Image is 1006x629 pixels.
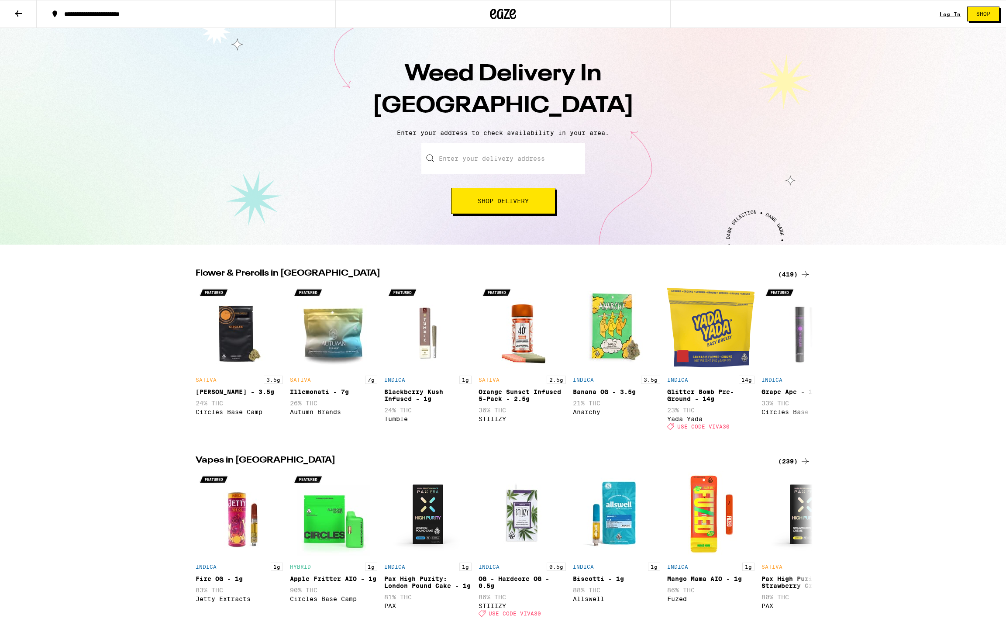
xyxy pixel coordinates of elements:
div: Orange Sunset Infused 5-Pack - 2.5g [479,388,566,402]
div: Open page for Fire OG - 1g from Jetty Extracts [196,471,283,621]
p: 83% THC [196,587,283,594]
div: Open page for Orange Sunset Infused 5-Pack - 2.5g from STIIIZY [479,284,566,434]
div: Biscotti - 1g [573,575,660,582]
div: Circles Base Camp [290,595,377,602]
p: 86% THC [667,587,754,594]
p: INDICA [761,377,782,383]
h2: Vapes in [GEOGRAPHIC_DATA] [196,456,768,467]
div: PAX [384,602,472,609]
div: Blackberry Kush Infused - 1g [384,388,472,402]
div: Circles Base Camp [196,408,283,415]
h2: Flower & Prerolls in [GEOGRAPHIC_DATA] [196,269,768,280]
div: Open page for Mango Mama AIO - 1g from Fuzed [667,471,754,621]
img: Fuzed - Mango Mama AIO - 1g [667,471,754,558]
div: Open page for Illemonati - 7g from Autumn Brands [290,284,377,434]
div: Jetty Extracts [196,595,283,602]
p: 1g [459,376,472,384]
a: Shop [961,7,1006,21]
p: 81% THC [384,594,472,601]
p: INDICA [573,377,594,383]
div: Open page for Blackberry Kush Infused - 1g from Tumble [384,284,472,434]
div: Circles Base Camp [761,408,849,415]
img: Yada Yada - Glitter Bomb Pre-Ground - 14g [667,284,754,371]
p: 26% THC [290,400,377,407]
img: Tumble - Blackberry Kush Infused - 1g [384,284,472,371]
img: PAX - Pax High Purity: Strawberry Creme - 1g [761,471,849,558]
p: 14g [739,376,754,384]
p: 36% THC [479,407,566,414]
img: Circles Base Camp - Gush Rush - 3.5g [196,284,283,371]
div: Open page for Biscotti - 1g from Allswell [573,471,660,621]
div: [PERSON_NAME] - 3.5g [196,388,283,395]
p: INDICA [384,377,405,383]
div: OG - Hardcore OG - 0.5g [479,575,566,589]
p: 88% THC [573,587,660,594]
div: Open page for Grape Ape - 1g from Circles Base Camp [761,284,849,434]
span: Shop Delivery [478,198,529,204]
div: Tumble [384,415,472,422]
div: STIIIZY [479,415,566,422]
p: 21% THC [573,400,660,407]
p: 24% THC [196,400,283,407]
div: Allswell [573,595,660,602]
div: Glitter Bomb Pre-Ground - 14g [667,388,754,402]
p: 2.5g [547,376,566,384]
p: SATIVA [196,377,217,383]
p: SATIVA [479,377,500,383]
div: Open page for Glitter Bomb Pre-Ground - 14g from Yada Yada [667,284,754,434]
span: Shop [976,11,990,17]
img: Allswell - Biscotti - 1g [573,471,660,558]
p: 86% THC [479,594,566,601]
p: INDICA [196,564,217,570]
p: 1g [648,563,660,571]
p: 1g [459,563,472,571]
p: HYBRID [290,564,311,570]
div: Mango Mama AIO - 1g [667,575,754,582]
div: Open page for Pax High Purity: London Pound Cake - 1g from PAX [384,471,472,621]
p: 3.5g [641,376,660,384]
div: Apple Fritter AIO - 1g [290,575,377,582]
p: INDICA [384,564,405,570]
p: 1g [271,563,283,571]
p: 23% THC [667,407,754,414]
input: Enter your delivery address [421,143,585,174]
h1: Weed Delivery In [350,59,656,122]
p: INDICA [667,564,688,570]
div: Pax High Purity: London Pound Cake - 1g [384,575,472,589]
button: Shop [967,7,999,21]
img: Circles Base Camp - Grape Ape - 1g [761,284,849,371]
div: Anarchy [573,408,660,415]
div: Autumn Brands [290,408,377,415]
a: Log In [940,11,961,17]
span: USE CODE VIVA30 [677,423,730,429]
p: 3.5g [264,376,283,384]
p: 24% THC [384,407,472,414]
p: 90% THC [290,587,377,594]
span: USE CODE VIVA30 [489,611,541,616]
button: Shop Delivery [451,188,555,214]
p: 1g [742,563,754,571]
p: INDICA [479,564,500,570]
div: Open page for Apple Fritter AIO - 1g from Circles Base Camp [290,471,377,621]
div: Fire OG - 1g [196,575,283,582]
p: 80% THC [761,594,849,601]
img: PAX - Pax High Purity: London Pound Cake - 1g [384,471,472,558]
div: Open page for OG - Hardcore OG - 0.5g from STIIIZY [479,471,566,621]
p: INDICA [573,564,594,570]
div: Open page for Gush Rush - 3.5g from Circles Base Camp [196,284,283,434]
p: 7g [365,376,377,384]
div: Banana OG - 3.5g [573,388,660,395]
a: (239) [778,456,810,467]
img: Circles Base Camp - Apple Fritter AIO - 1g [290,471,377,558]
div: Open page for Pax High Purity: Strawberry Creme - 1g from PAX [761,471,849,621]
p: Enter your address to check availability in your area. [9,129,997,136]
img: STIIIZY - OG - Hardcore OG - 0.5g [479,471,566,558]
div: STIIIZY [479,602,566,609]
div: (419) [778,269,810,280]
img: Jetty Extracts - Fire OG - 1g [196,471,283,558]
div: Open page for Banana OG - 3.5g from Anarchy [573,284,660,434]
p: 33% THC [761,400,849,407]
img: Anarchy - Banana OG - 3.5g [573,284,660,371]
p: SATIVA [290,377,311,383]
